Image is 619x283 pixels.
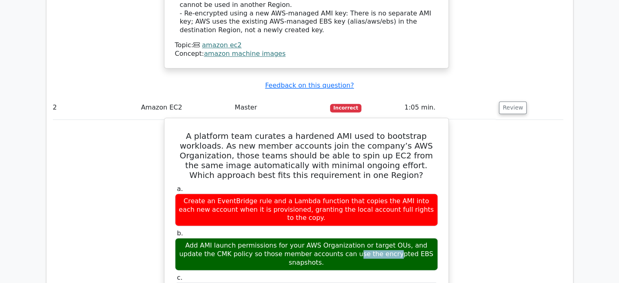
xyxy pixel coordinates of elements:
span: c. [177,274,183,281]
a: amazon ec2 [202,41,241,49]
div: Add AMI launch permissions for your AWS Organization or target OUs, and update the CMK policy so ... [175,238,438,270]
div: Create an EventBridge rule and a Lambda function that copies the AMI into each new account when i... [175,193,438,226]
span: Incorrect [330,104,361,112]
div: Topic: [175,41,438,50]
td: Amazon EC2 [138,96,231,119]
td: Master [232,96,327,119]
span: a. [177,185,183,193]
a: amazon machine images [204,50,286,57]
div: Concept: [175,50,438,58]
button: Review [499,101,527,114]
td: 1:05 min. [401,96,496,119]
a: Feedback on this question? [265,81,354,89]
span: b. [177,229,183,237]
td: 2 [50,96,138,119]
h5: A platform team curates a hardened AMI used to bootstrap workloads. As new member accounts join t... [174,131,439,180]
